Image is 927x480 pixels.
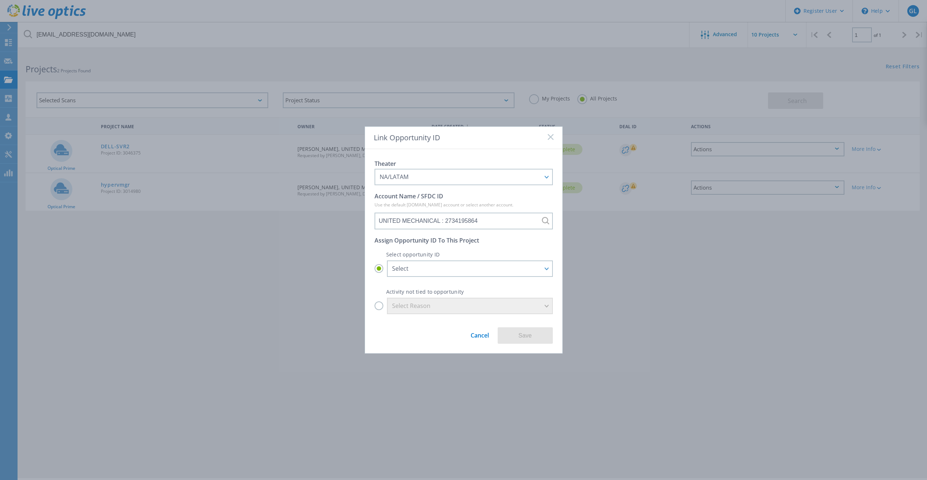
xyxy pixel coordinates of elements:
p: Activity not tied to opportunity [375,289,553,295]
span: Link Opportunity ID [374,133,440,142]
div: Select [392,264,540,273]
button: Save [498,327,553,344]
p: Assign Opportunity ID To This Project [375,235,553,245]
p: Select opportunity ID [375,251,553,258]
p: Theater [375,159,553,169]
p: Use the default [DOMAIN_NAME] account or select another account. [375,201,553,209]
a: Cancel [471,326,489,339]
div: NA/LATAM [380,173,540,181]
input: UNITED MECHANICAL : 2734195864 [375,213,553,229]
p: Account Name / SFDC ID [375,191,553,201]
